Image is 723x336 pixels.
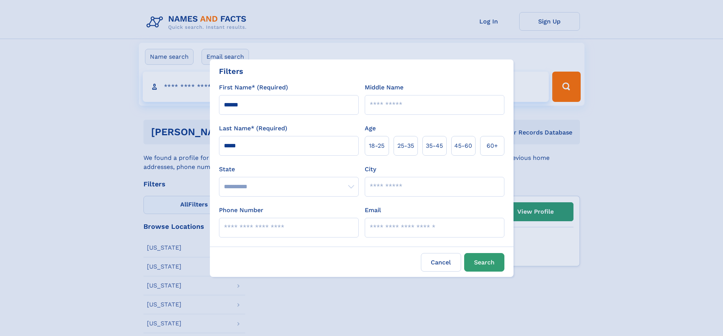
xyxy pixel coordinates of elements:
label: First Name* (Required) [219,83,288,92]
label: City [365,165,376,174]
span: 35‑45 [426,141,443,150]
label: Age [365,124,376,133]
span: 25‑35 [397,141,414,150]
label: State [219,165,359,174]
label: Last Name* (Required) [219,124,287,133]
span: 60+ [487,141,498,150]
span: 45‑60 [454,141,472,150]
button: Search [464,253,504,272]
label: Cancel [421,253,461,272]
div: Filters [219,66,243,77]
label: Phone Number [219,206,263,215]
label: Email [365,206,381,215]
label: Middle Name [365,83,403,92]
span: 18‑25 [369,141,384,150]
